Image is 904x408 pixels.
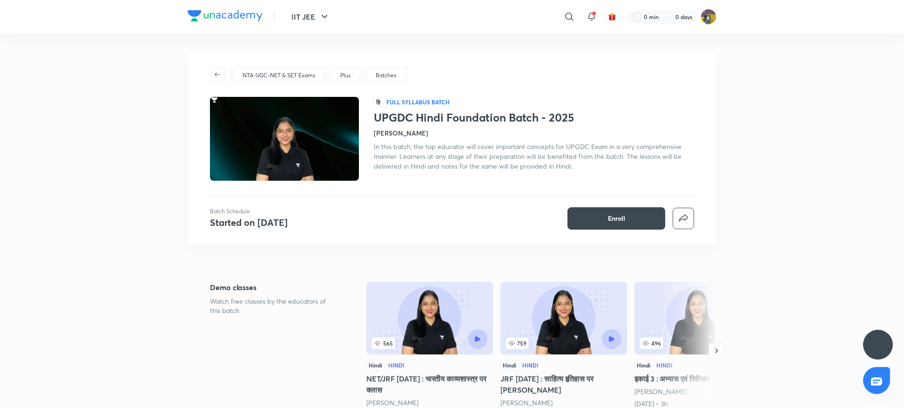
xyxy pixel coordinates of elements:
[634,387,761,396] div: Sakshi Singh
[872,339,884,350] img: ttu
[210,297,337,315] p: Watch free classes by the educators of this batch
[188,10,263,24] a: Company Logo
[656,362,673,368] div: Hindi
[500,373,627,395] h5: JRF [DATE] : साहित्य इतिहास पर [PERSON_NAME]
[640,338,663,349] span: 496
[500,398,553,407] a: [PERSON_NAME]
[500,398,627,408] div: Sakshi Singh
[701,9,716,25] img: sajan k
[374,111,694,124] h1: UPGDC Hindi Foundation Batch - 2025
[634,360,653,370] div: Hindi
[241,71,317,80] a: NTA-UGC-NET & SET Exams
[340,71,351,80] p: Plus
[366,398,418,407] a: [PERSON_NAME]
[634,373,761,384] h5: इकाई 3 : अभ्यास एवं रिवीज़न
[243,71,315,80] p: NTA-UGC-NET & SET Exams
[634,387,687,396] a: [PERSON_NAME]
[210,216,288,229] h4: Started on [DATE]
[210,207,288,216] p: Batch Schedule
[366,360,385,370] div: Hindi
[286,7,336,26] button: IIT JEE
[366,398,493,408] div: Sakshi Singh
[374,142,681,170] span: In this batch, the top educator will cover important concepts for UPGDC Exam in a very comprehens...
[388,362,405,368] div: Hindi
[210,282,337,293] h5: Demo classes
[339,71,352,80] a: Plus
[522,362,539,368] div: Hindi
[209,96,360,182] img: Thumbnail
[366,373,493,395] h5: NET/JRF [DATE] : भारतीय काव्यशास्त्र पर क्लास
[500,360,519,370] div: Hindi
[188,10,263,21] img: Company Logo
[374,128,428,138] h4: [PERSON_NAME]
[374,71,398,80] a: Batches
[372,338,395,349] span: 565
[608,13,616,21] img: avatar
[386,98,450,106] p: Full Syllabus Batch
[374,97,383,107] span: हि
[664,12,674,21] img: streak
[506,338,528,349] span: 759
[608,214,625,223] span: Enroll
[567,207,665,230] button: Enroll
[605,9,620,24] button: avatar
[376,71,396,80] p: Batches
